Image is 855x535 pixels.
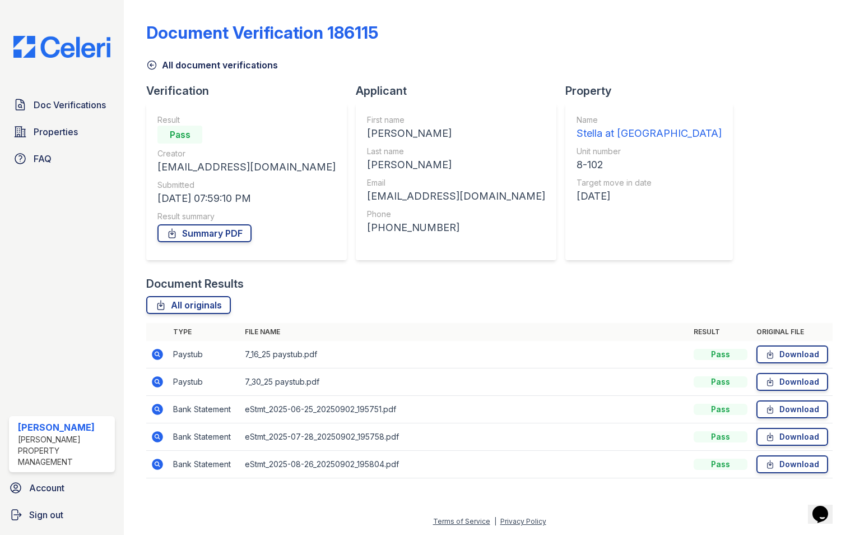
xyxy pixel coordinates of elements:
td: eStmt_2025-08-26_20250902_195804.pdf [240,451,689,478]
a: Privacy Policy [500,517,546,525]
a: Doc Verifications [9,94,115,116]
div: Creator [157,148,336,159]
a: Terms of Service [433,517,490,525]
div: Pass [694,459,747,470]
td: Bank Statement [169,451,240,478]
a: FAQ [9,147,115,170]
div: [PERSON_NAME] Property Management [18,434,110,468]
a: Sign out [4,504,119,526]
div: Unit number [577,146,722,157]
div: [PHONE_NUMBER] [367,220,545,236]
td: 7_16_25 paystub.pdf [240,341,689,368]
div: Pass [157,126,202,144]
th: Result [689,323,752,341]
div: 8-102 [577,157,722,173]
div: Pass [694,349,747,360]
th: File name [240,323,689,341]
div: Last name [367,146,545,157]
td: eStmt_2025-07-28_20250902_195758.pdf [240,423,689,451]
a: All originals [146,296,231,314]
th: Original file [752,323,833,341]
span: Properties [34,125,78,139]
div: Document Verification 186115 [146,22,378,43]
div: Target move in date [577,177,722,188]
div: Document Results [146,276,244,292]
td: Bank Statement [169,396,240,423]
div: First name [367,114,545,126]
span: Sign out [29,508,63,522]
div: [DATE] 07:59:10 PM [157,191,336,206]
a: Download [756,428,828,446]
div: Pass [694,404,747,415]
a: Account [4,477,119,499]
iframe: chat widget [808,490,844,524]
th: Type [169,323,240,341]
td: Paystub [169,341,240,368]
div: Pass [694,431,747,442]
div: Applicant [356,83,565,99]
a: Download [756,455,828,473]
a: Download [756,400,828,418]
div: [PERSON_NAME] [367,126,545,141]
div: [EMAIL_ADDRESS][DOMAIN_NAME] [367,188,545,204]
td: Paystub [169,368,240,396]
div: Email [367,177,545,188]
div: [PERSON_NAME] [18,421,110,434]
div: Result summary [157,211,336,222]
a: Download [756,345,828,363]
div: Submitted [157,179,336,191]
td: 7_30_25 paystub.pdf [240,368,689,396]
span: Account [29,481,64,495]
a: Summary PDF [157,224,252,242]
div: Name [577,114,722,126]
span: Doc Verifications [34,98,106,112]
span: FAQ [34,152,52,165]
a: Name Stella at [GEOGRAPHIC_DATA] [577,114,722,141]
div: Stella at [GEOGRAPHIC_DATA] [577,126,722,141]
div: Property [565,83,742,99]
div: [PERSON_NAME] [367,157,545,173]
img: CE_Logo_Blue-a8612792a0a2168367f1c8372b55b34899dd931a85d93a1a3d3e32e68fde9ad4.png [4,36,119,58]
div: | [494,517,496,525]
div: Pass [694,376,747,388]
td: Bank Statement [169,423,240,451]
div: Result [157,114,336,126]
td: eStmt_2025-06-25_20250902_195751.pdf [240,396,689,423]
div: [EMAIL_ADDRESS][DOMAIN_NAME] [157,159,336,175]
div: Phone [367,209,545,220]
a: Properties [9,121,115,143]
div: [DATE] [577,188,722,204]
a: Download [756,373,828,391]
a: All document verifications [146,58,278,72]
div: Verification [146,83,356,99]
